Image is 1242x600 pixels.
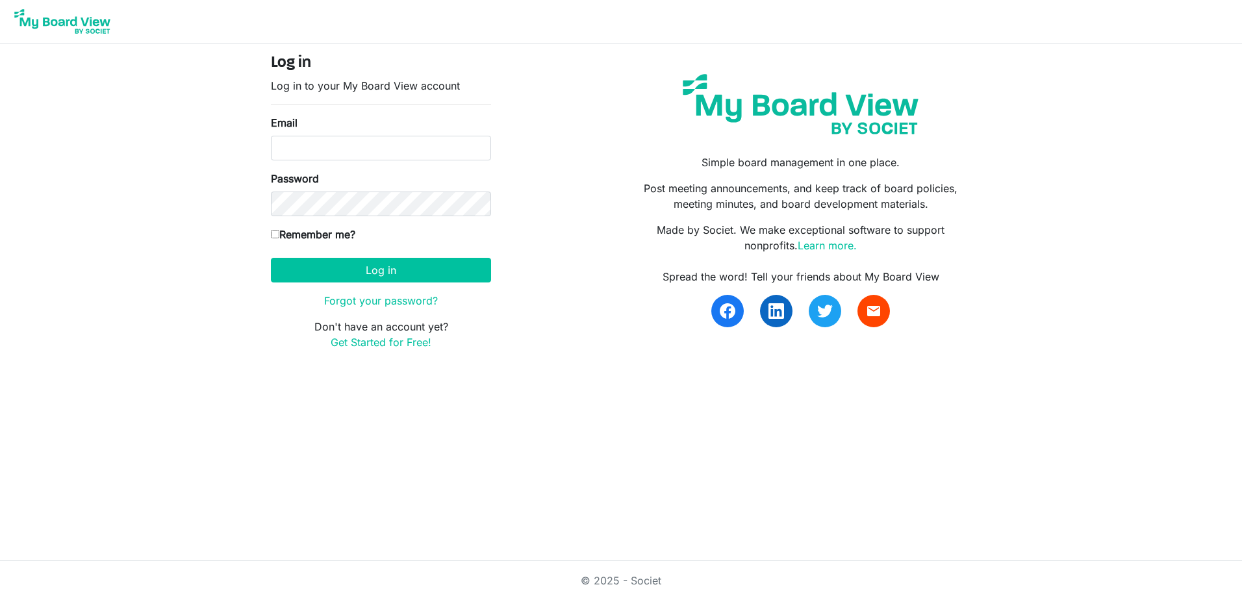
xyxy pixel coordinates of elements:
[673,64,928,144] img: my-board-view-societ.svg
[631,181,971,212] p: Post meeting announcements, and keep track of board policies, meeting minutes, and board developm...
[631,222,971,253] p: Made by Societ. We make exceptional software to support nonprofits.
[271,78,491,94] p: Log in to your My Board View account
[271,115,298,131] label: Email
[271,319,491,350] p: Don't have an account yet?
[10,5,114,38] img: My Board View Logo
[271,227,355,242] label: Remember me?
[798,239,857,252] a: Learn more.
[271,230,279,238] input: Remember me?
[817,303,833,319] img: twitter.svg
[271,258,491,282] button: Log in
[324,294,438,307] a: Forgot your password?
[857,295,890,327] a: email
[331,336,431,349] a: Get Started for Free!
[271,171,319,186] label: Password
[271,54,491,73] h4: Log in
[631,155,971,170] p: Simple board management in one place.
[631,269,971,284] div: Spread the word! Tell your friends about My Board View
[866,303,881,319] span: email
[768,303,784,319] img: linkedin.svg
[720,303,735,319] img: facebook.svg
[581,574,661,587] a: © 2025 - Societ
